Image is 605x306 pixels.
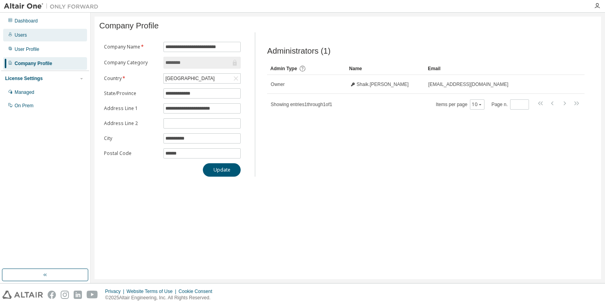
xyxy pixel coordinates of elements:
label: Address Line 2 [104,120,159,127]
div: User Profile [15,46,39,52]
img: youtube.svg [87,291,98,299]
img: Altair One [4,2,102,10]
label: Country [104,75,159,82]
label: Postal Code [104,150,159,157]
img: linkedin.svg [74,291,82,299]
p: © 2025 Altair Engineering, Inc. All Rights Reserved. [105,295,217,301]
span: [EMAIL_ADDRESS][DOMAIN_NAME] [428,81,508,88]
div: Privacy [105,288,126,295]
div: Name [349,62,421,75]
div: [GEOGRAPHIC_DATA] [164,74,216,83]
label: Company Category [104,60,159,66]
img: facebook.svg [48,291,56,299]
div: Company Profile [15,60,52,67]
label: Company Name [104,44,159,50]
button: Update [203,163,241,177]
div: On Prem [15,103,33,109]
div: Managed [15,89,34,95]
img: altair_logo.svg [2,291,43,299]
div: License Settings [5,75,43,82]
div: [GEOGRAPHIC_DATA] [164,74,240,83]
div: Website Terms of Use [126,288,178,295]
button: 10 [472,101,483,108]
div: Cookie Consent [178,288,217,295]
div: Dashboard [15,18,38,24]
span: Admin Type [270,66,297,71]
span: Company Profile [99,21,159,30]
span: Page n. [492,99,529,110]
span: Administrators (1) [267,47,330,56]
span: Showing entries 1 through 1 of 1 [271,102,332,107]
img: instagram.svg [61,291,69,299]
label: Address Line 1 [104,105,159,112]
span: Items per page [436,99,484,110]
div: Email [428,62,562,75]
label: State/Province [104,90,159,97]
span: Owner [271,81,284,88]
span: Shaik.[PERSON_NAME] [356,81,408,88]
div: Users [15,32,27,38]
label: City [104,135,159,142]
